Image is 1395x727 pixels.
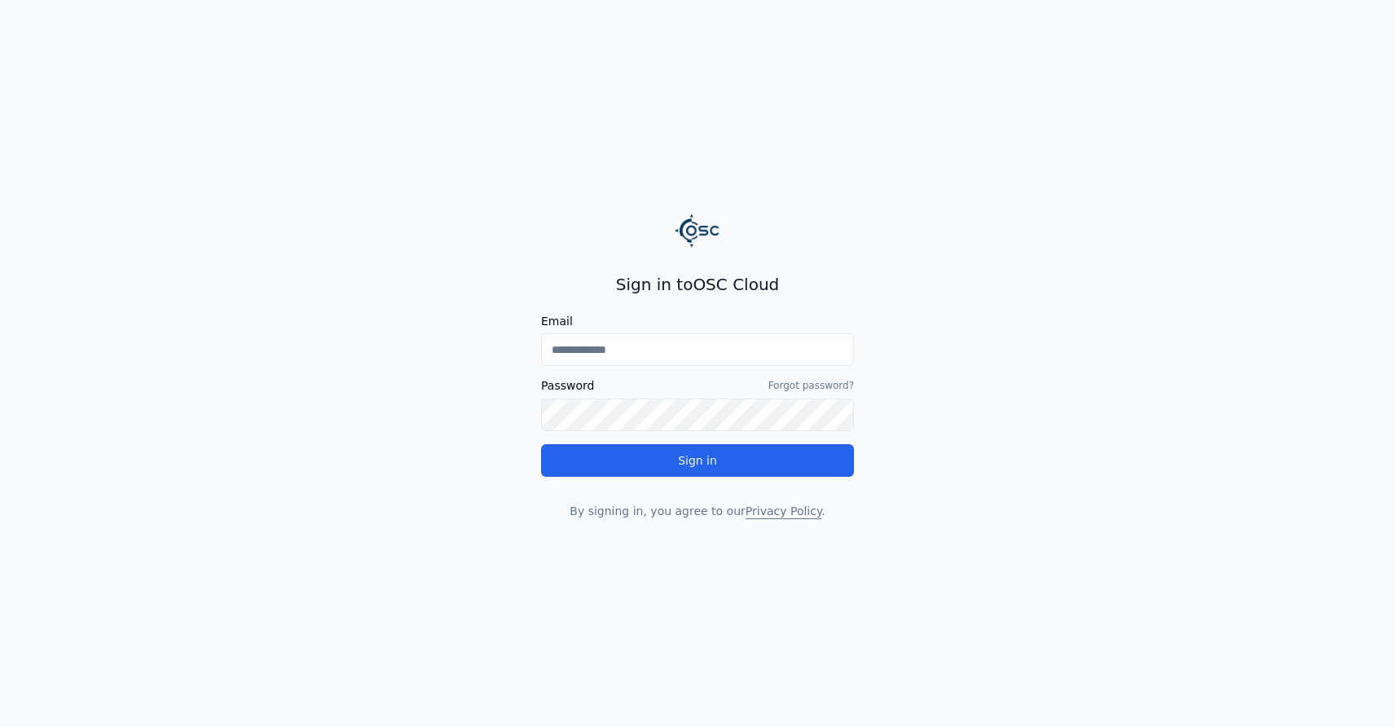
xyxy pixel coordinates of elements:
img: Logo [675,208,720,253]
a: Forgot password? [768,379,854,392]
h2: Sign in to OSC Cloud [541,273,854,296]
label: Email [541,315,854,327]
p: By signing in, you agree to our . [541,503,854,519]
a: Privacy Policy [746,504,821,518]
label: Password [541,380,594,391]
button: Sign in [541,444,854,477]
